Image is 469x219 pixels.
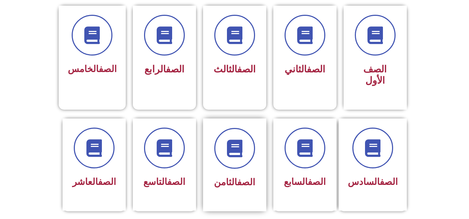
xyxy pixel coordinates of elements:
a: الصف [167,176,185,187]
span: الثالث [214,64,256,75]
span: الصف الأول [363,64,387,86]
span: التاسع [143,176,185,187]
a: الصف [99,64,117,74]
a: الصف [166,64,184,75]
span: الثاني [285,64,325,75]
span: الرابع [144,64,184,75]
a: الصف [237,177,255,187]
span: الثامن [214,177,255,187]
a: الصف [237,64,256,75]
span: السابع [284,176,326,187]
span: الخامس [68,64,117,74]
a: الصف [308,176,326,187]
a: الصف [98,176,116,187]
a: الصف [380,176,398,187]
span: السادس [348,176,398,187]
a: الصف [307,64,325,75]
span: العاشر [72,176,116,187]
